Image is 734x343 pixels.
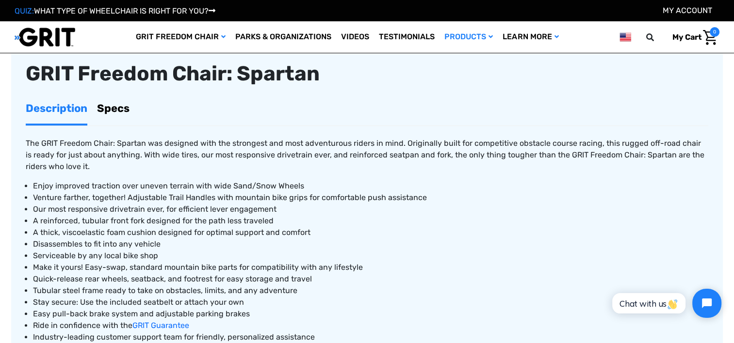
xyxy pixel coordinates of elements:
a: Specs [97,93,130,124]
span: Ride in confidence with the [33,321,132,330]
span: A thick, viscoelastic foam cushion designed for optimal support and comfort [33,228,310,237]
img: Cart [703,30,717,45]
a: Videos [336,21,374,53]
span: Make it yours! Easy-swap, standard mountain bike parts for compatibility with any lifestyle [33,263,363,272]
a: GRIT Freedom Chair [131,21,230,53]
span: Stay secure: Use the included seatbelt or attach your own [33,297,244,307]
iframe: Tidio Chat [602,281,730,326]
a: Cart with 0 items [665,27,719,47]
img: GRIT All-Terrain Wheelchair and Mobility Equipment [15,27,75,47]
a: Account [663,6,712,15]
span: Industry-leading customer support team for friendly, personalized assistance [33,332,315,342]
img: us.png [620,31,631,43]
div: GRIT Freedom Chair: Spartan [26,62,708,85]
span: My Cart [672,32,701,42]
span: Serviceable by any local bike shop [33,251,158,260]
a: Description [26,93,87,124]
a: QUIZ:WHAT TYPE OF WHEELCHAIR IS RIGHT FOR YOU? [15,6,215,16]
span: QUIZ: [15,6,34,16]
span: Tubular steel frame ready to take on obstacles, limits, and any adventure [33,286,297,295]
span: Disassembles to fit into any vehicle [33,239,161,249]
span: Venture farther, together! Adjustable Trail Handles with mountain bike grips for comfortable push... [33,193,427,202]
a: Products [440,21,498,53]
a: Learn More [498,21,563,53]
span: Quick-release rear wheels, seatback, and footrest for easy storage and travel [33,274,312,283]
span: A reinforced, tubular front fork designed for the path less traveled [33,216,274,225]
a: Parks & Organizations [230,21,336,53]
a: Testimonials [374,21,440,53]
span: Our most responsive drivetrain ever, for efficient lever engagement [33,204,277,214]
span: Enjoy improved traction over uneven terrain with wide Sand/Snow Wheels [33,181,304,190]
input: Search [651,27,665,47]
span: Easy pull-back brake system and adjustable parking brakes [33,309,250,318]
span: The GRIT Freedom Chair: Spartan was designed with the strongest and most adventurous riders in mi... [26,139,704,171]
a: GRIT Guarantee [132,321,189,330]
span: 0 [710,27,719,37]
